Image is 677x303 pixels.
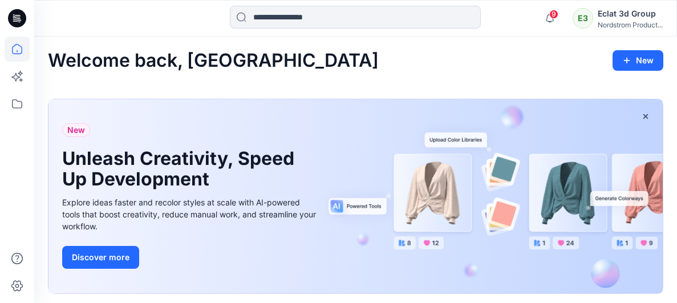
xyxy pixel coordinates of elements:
div: Explore ideas faster and recolor styles at scale with AI-powered tools that boost creativity, red... [62,196,319,232]
button: New [613,50,663,71]
div: E3 [573,8,593,29]
h2: Welcome back, [GEOGRAPHIC_DATA] [48,50,379,71]
div: Eclat 3d Group [598,7,663,21]
a: Discover more [62,246,319,269]
span: New [67,123,85,137]
h1: Unleash Creativity, Speed Up Development [62,148,302,189]
span: 9 [549,10,558,19]
button: Discover more [62,246,139,269]
div: Nordstrom Product... [598,21,663,29]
